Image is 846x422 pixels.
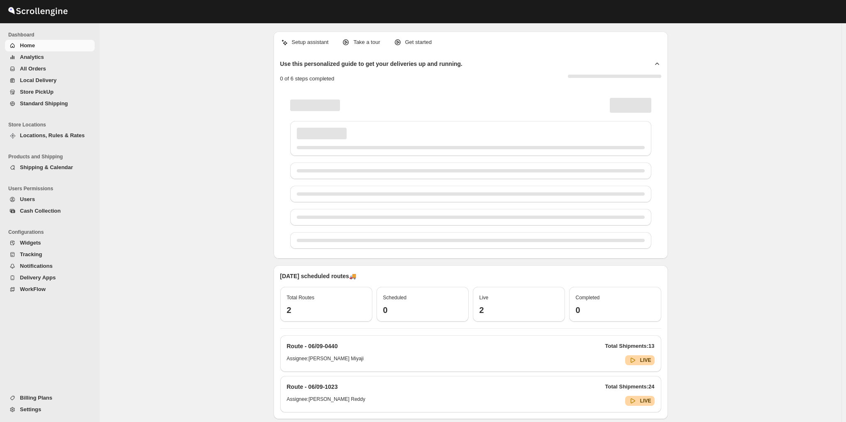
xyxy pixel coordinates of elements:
[479,295,489,301] span: Live
[5,404,95,415] button: Settings
[280,60,463,68] h2: Use this personalized guide to get your deliveries up and running.
[8,229,95,235] span: Configurations
[292,38,329,46] p: Setup assistant
[640,357,651,363] b: LIVE
[576,305,655,315] h3: 0
[280,75,335,83] p: 0 of 6 steps completed
[5,130,95,141] button: Locations, Rules & Rates
[605,342,655,350] p: Total Shipments: 13
[5,284,95,295] button: WorkFlow
[20,208,61,214] span: Cash Collection
[287,396,365,406] h6: Assignee: [PERSON_NAME] Reddy
[5,63,95,75] button: All Orders
[20,251,42,257] span: Tracking
[20,77,56,83] span: Local Delivery
[5,162,95,173] button: Shipping & Calendar
[20,100,68,107] span: Standard Shipping
[20,395,52,401] span: Billing Plans
[20,406,41,412] span: Settings
[5,272,95,284] button: Delivery Apps
[20,164,73,170] span: Shipping & Calendar
[8,185,95,192] span: Users Permissions
[20,132,85,138] span: Locations, Rules & Rates
[287,342,338,350] h2: Route - 06/09-0440
[20,263,53,269] span: Notifications
[20,42,35,49] span: Home
[287,355,364,365] h6: Assignee: [PERSON_NAME] Miyaji
[640,398,651,404] b: LIVE
[287,295,315,301] span: Total Routes
[5,194,95,205] button: Users
[287,305,366,315] h3: 2
[8,32,95,38] span: Dashboard
[280,90,661,252] div: Page loading
[576,295,600,301] span: Completed
[20,274,56,281] span: Delivery Apps
[383,305,462,315] h3: 0
[280,272,661,280] p: [DATE] scheduled routes 🚚
[479,305,558,315] h3: 2
[8,121,95,128] span: Store Locations
[20,89,54,95] span: Store PickUp
[20,65,46,72] span: All Orders
[5,260,95,272] button: Notifications
[8,153,95,160] span: Products and Shipping
[405,38,432,46] p: Get started
[353,38,380,46] p: Take a tour
[5,237,95,249] button: Widgets
[20,240,41,246] span: Widgets
[383,295,407,301] span: Scheduled
[287,383,338,391] h2: Route - 06/09-1023
[5,205,95,217] button: Cash Collection
[605,383,655,391] p: Total Shipments: 24
[5,51,95,63] button: Analytics
[20,286,46,292] span: WorkFlow
[20,54,44,60] span: Analytics
[5,392,95,404] button: Billing Plans
[5,249,95,260] button: Tracking
[20,196,35,202] span: Users
[5,40,95,51] button: Home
